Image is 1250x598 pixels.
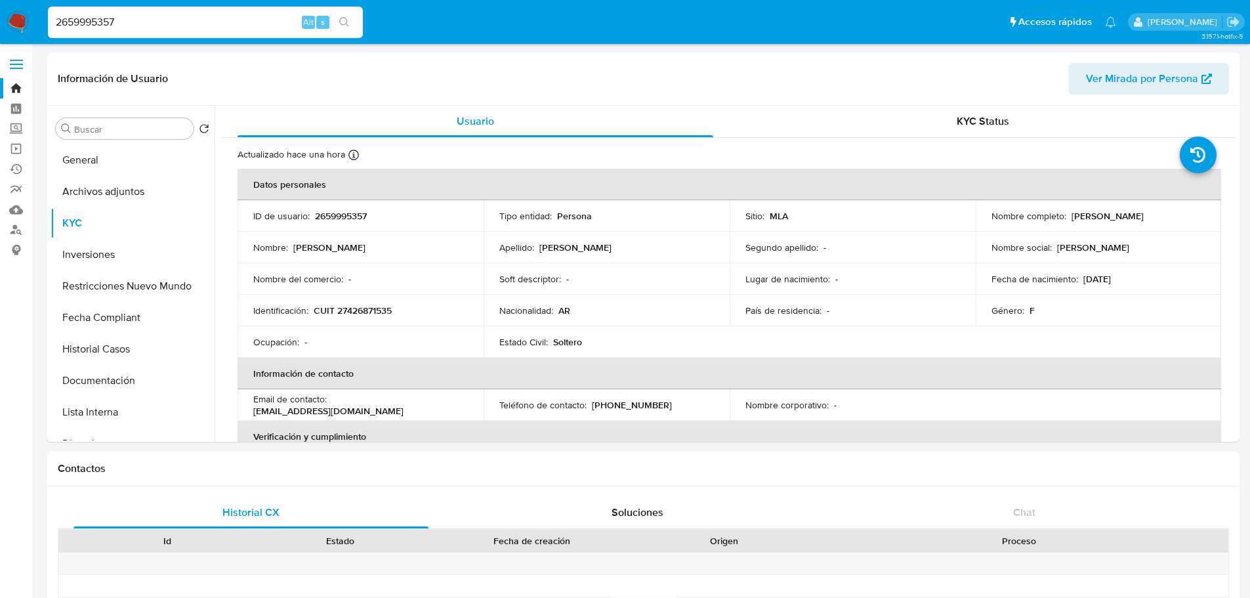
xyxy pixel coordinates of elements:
p: [PERSON_NAME] [293,242,365,253]
th: Datos personales [238,169,1221,200]
p: Nacionalidad : [499,305,553,316]
p: Persona [557,210,592,222]
span: Soluciones [612,505,663,520]
p: Nombre completo : [991,210,1066,222]
span: s [321,16,325,28]
input: Buscar [74,123,188,135]
p: Nombre del comercio : [253,273,343,285]
span: Accesos rápidos [1018,15,1092,29]
p: Actualizado hace una hora [238,148,345,161]
p: 2659995357 [315,210,367,222]
p: [PERSON_NAME] [539,242,612,253]
p: Apellido : [499,242,534,253]
span: Historial CX [222,505,280,520]
th: Verificación y cumplimiento [238,421,1221,452]
p: - [834,399,837,411]
button: Documentación [51,365,215,396]
button: Fecha Compliant [51,302,215,333]
p: [EMAIL_ADDRESS][DOMAIN_NAME] [253,405,404,417]
button: Inversiones [51,239,215,270]
p: Género : [991,305,1024,316]
a: Notificaciones [1105,16,1116,28]
p: - [348,273,351,285]
div: Origen [647,534,801,547]
p: Fecha de nacimiento : [991,273,1078,285]
p: [PERSON_NAME] [1057,242,1129,253]
p: MLA [770,210,788,222]
span: Usuario [457,114,494,129]
p: - [827,305,829,316]
p: - [835,273,838,285]
p: Ocupación : [253,336,299,348]
p: Nombre social : [991,242,1052,253]
a: Salir [1226,15,1240,29]
div: Proceso [820,534,1219,547]
p: [PERSON_NAME] [1072,210,1144,222]
span: Ver Mirada por Persona [1086,63,1198,95]
p: CUIT 27426871535 [314,305,392,316]
button: General [51,144,215,176]
p: - [566,273,569,285]
p: - [823,242,826,253]
p: [DATE] [1083,273,1111,285]
button: search-icon [331,13,358,32]
p: Sitio : [745,210,764,222]
span: Chat [1013,505,1035,520]
button: Volver al orden por defecto [199,123,209,138]
button: Restricciones Nuevo Mundo [51,270,215,302]
p: Nombre : [253,242,288,253]
p: Segundo apellido : [745,242,818,253]
p: F [1030,305,1035,316]
p: ID de usuario : [253,210,310,222]
p: - [304,336,307,348]
button: Historial Casos [51,333,215,365]
span: KYC Status [957,114,1009,129]
button: Lista Interna [51,396,215,428]
p: Soft descriptor : [499,273,561,285]
p: Lugar de nacimiento : [745,273,830,285]
button: Ver Mirada por Persona [1069,63,1229,95]
p: Identificación : [253,305,308,316]
p: Nombre corporativo : [745,399,829,411]
th: Información de contacto [238,358,1221,389]
div: Fecha de creación [436,534,629,547]
p: Teléfono de contacto : [499,399,587,411]
h1: Contactos [58,462,1229,475]
p: Soltero [553,336,582,348]
p: [PHONE_NUMBER] [592,399,672,411]
p: Tipo entidad : [499,210,552,222]
div: Estado [263,534,417,547]
p: andres.vilosio@mercadolibre.com [1148,16,1222,28]
p: AR [558,305,570,316]
button: Direcciones [51,428,215,459]
h1: Información de Usuario [58,72,168,85]
button: KYC [51,207,215,239]
p: Email de contacto : [253,393,327,405]
span: Alt [303,16,314,28]
input: Buscar usuario o caso... [48,14,363,31]
button: Archivos adjuntos [51,176,215,207]
button: Buscar [61,123,72,134]
p: Estado Civil : [499,336,548,348]
div: Id [91,534,245,547]
p: País de residencia : [745,305,822,316]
